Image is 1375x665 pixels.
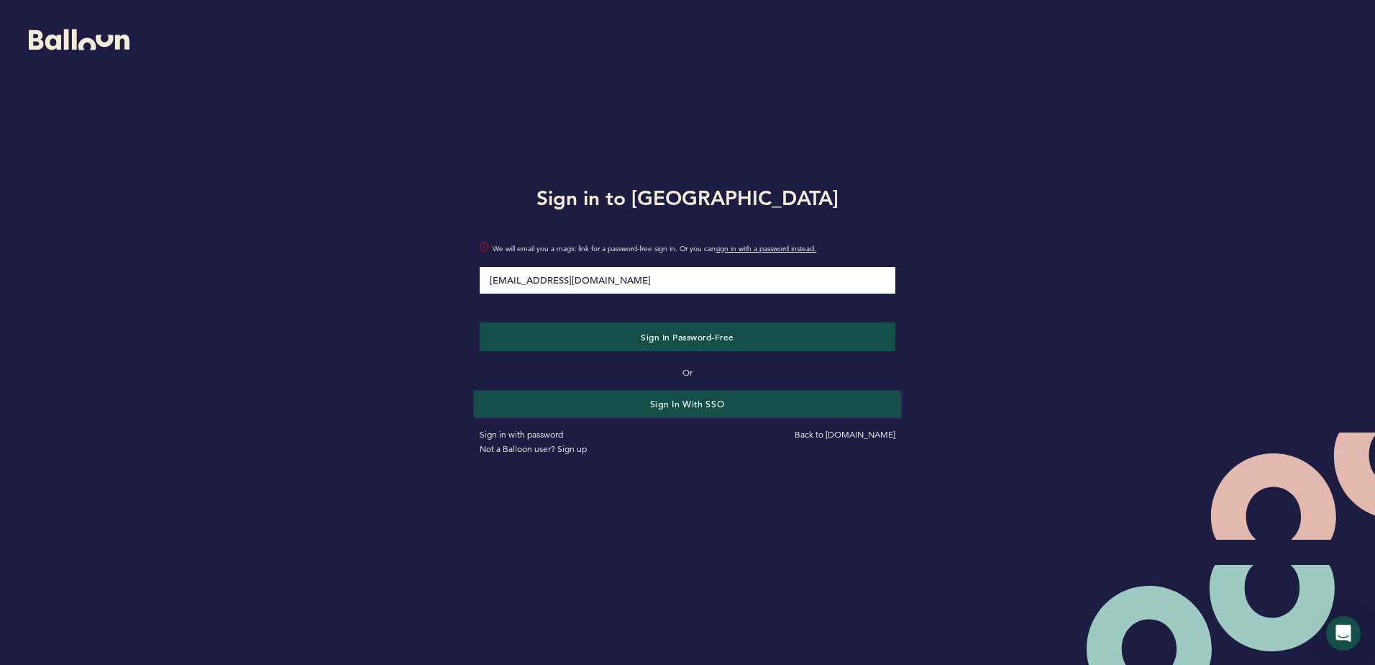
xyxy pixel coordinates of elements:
[493,242,895,256] span: We will email you a magic link for a password-free sign in. Or you can
[480,443,587,454] a: Not a Balloon user? Sign up
[480,366,895,380] p: Or
[474,390,902,417] button: Sign in with SSO
[795,429,895,440] a: Back to [DOMAIN_NAME]
[716,244,816,253] a: sign in with a password instead.
[480,267,895,294] input: Email
[641,331,734,343] span: Sign in Password-Free
[1326,616,1361,651] div: Open Intercom Messenger
[480,322,895,351] button: Sign in Password-Free
[469,184,905,212] h1: Sign in to [GEOGRAPHIC_DATA]
[480,429,563,440] a: Sign in with password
